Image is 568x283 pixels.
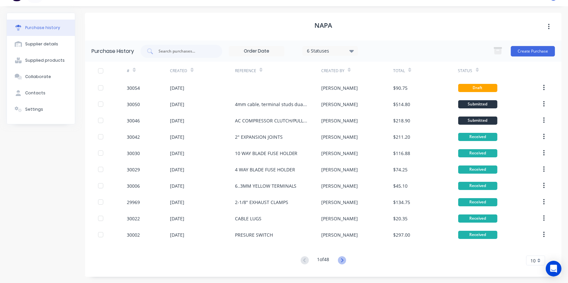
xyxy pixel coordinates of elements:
div: Received [458,133,497,141]
div: [DATE] [170,182,184,189]
div: Purchase history [25,25,60,31]
div: Total [393,68,405,74]
div: [PERSON_NAME] [321,134,358,140]
div: [DATE] [170,134,184,140]
div: Collaborate [25,74,51,80]
div: [PERSON_NAME] [321,231,358,238]
div: Received [458,198,497,206]
div: Supplied products [25,57,65,63]
div: $90.75 [393,85,408,91]
div: Received [458,182,497,190]
div: 30046 [127,117,140,124]
div: Created [170,68,187,74]
div: [PERSON_NAME] [321,101,358,108]
div: $134.75 [393,199,410,206]
div: [PERSON_NAME] [321,199,358,206]
div: Contacts [25,90,45,96]
div: 6..3MM YELLOW TERMINALS [235,182,297,189]
div: 2" EXPANSION JOINTS [235,134,283,140]
div: Received [458,165,497,174]
div: Received [458,149,497,157]
div: 30006 [127,182,140,189]
div: Submitted [458,100,497,108]
div: 30042 [127,134,140,140]
button: Supplied products [7,52,75,69]
div: $20.35 [393,215,408,222]
div: [DATE] [170,117,184,124]
div: 4 WAY BLADE FUSE HOLDER [235,166,295,173]
div: 30030 [127,150,140,157]
div: $218.90 [393,117,410,124]
div: 10 WAY BLADE FUSE HOLDER [235,150,298,157]
div: 30002 [127,231,140,238]
div: $74.25 [393,166,408,173]
div: $211.20 [393,134,410,140]
div: Status [458,68,473,74]
div: 30022 [127,215,140,222]
div: 2-1/8" EXHAUST CLAMPS [235,199,288,206]
div: 30029 [127,166,140,173]
h1: NAPA [314,22,332,29]
div: Submitted [458,117,497,125]
div: Supplier details [25,41,58,47]
div: 1 of 48 [317,256,329,265]
input: Search purchases... [158,48,212,55]
div: PRESURE SWITCH [235,231,273,238]
div: [PERSON_NAME] [321,182,358,189]
div: [DATE] [170,101,184,108]
button: Contacts [7,85,75,101]
div: [PERSON_NAME] [321,117,358,124]
div: Open Intercom Messenger [546,261,561,276]
div: Purchase History [92,47,134,55]
div: AC COMPRESSOR CLUTCH/PULLEY [235,117,308,124]
div: 6 Statuses [307,47,354,54]
div: $116.88 [393,150,410,157]
div: [DATE] [170,231,184,238]
div: $45.10 [393,182,408,189]
div: [DATE] [170,199,184,206]
div: CABLE LUGS [235,215,261,222]
div: 30054 [127,85,140,91]
div: Created By [321,68,344,74]
input: Order Date [229,46,284,56]
div: Draft [458,84,497,92]
div: [PERSON_NAME] [321,85,358,91]
span: 10 [530,257,536,264]
div: $297.00 [393,231,410,238]
div: 30050 [127,101,140,108]
div: [DATE] [170,85,184,91]
div: 4mm cable, terminal studs dual and single [235,101,308,108]
div: [PERSON_NAME] [321,150,358,157]
button: Collaborate [7,69,75,85]
div: Reference [235,68,256,74]
button: Purchase history [7,20,75,36]
div: 29969 [127,199,140,206]
div: Settings [25,106,43,112]
div: # [127,68,129,74]
div: [PERSON_NAME] [321,166,358,173]
div: $514.80 [393,101,410,108]
div: Received [458,231,497,239]
div: Received [458,214,497,223]
div: [DATE] [170,150,184,157]
div: [PERSON_NAME] [321,215,358,222]
button: Supplier details [7,36,75,52]
div: [DATE] [170,166,184,173]
button: Create Purchase [511,46,555,56]
button: Settings [7,101,75,118]
div: [DATE] [170,215,184,222]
